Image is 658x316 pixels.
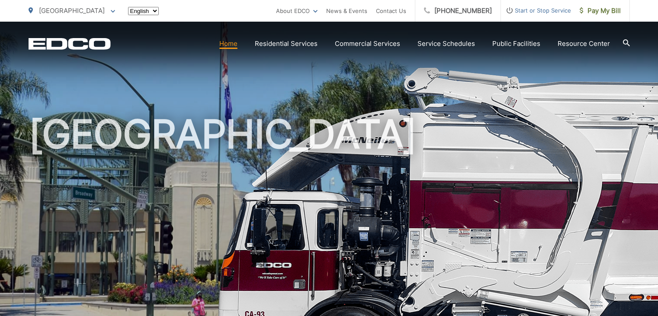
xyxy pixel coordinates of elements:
select: Select a language [128,7,159,15]
span: [GEOGRAPHIC_DATA] [39,6,105,15]
a: EDCD logo. Return to the homepage. [29,38,111,50]
a: Home [219,39,238,49]
a: Commercial Services [335,39,400,49]
span: Pay My Bill [580,6,621,16]
a: Residential Services [255,39,318,49]
a: Service Schedules [417,39,475,49]
a: Resource Center [558,39,610,49]
a: Contact Us [376,6,406,16]
a: About EDCO [276,6,318,16]
a: Public Facilities [492,39,540,49]
a: News & Events [326,6,367,16]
